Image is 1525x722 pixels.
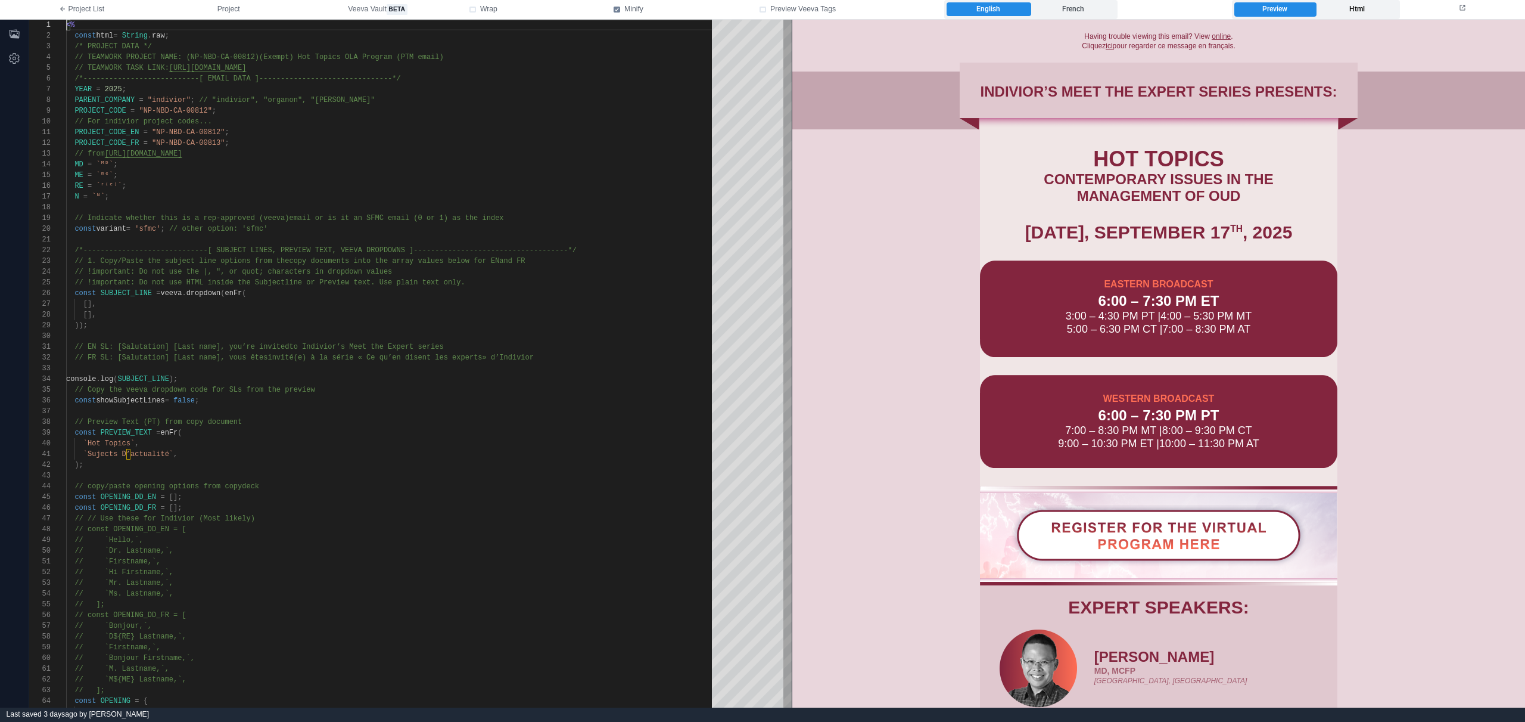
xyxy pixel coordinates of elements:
[144,697,148,705] span: {
[101,289,152,298] span: SUBJECT_LINE
[29,621,51,631] div: 57
[74,590,173,598] span: // `Ms. Lastname,`,
[29,234,51,245] div: 21
[29,213,51,224] div: 19
[74,354,267,362] span: // FR SL: [Salutation] [Last name], vous êtes
[480,4,497,15] span: Wrap
[29,127,51,138] div: 11
[66,375,96,383] span: console
[148,96,191,104] span: "indivior"
[152,32,165,40] span: raw
[117,375,169,383] span: SUBJECT_LINE
[29,299,51,309] div: 27
[74,160,83,169] span: MD
[152,128,225,137] span: "NP-NBD-CA-00812"
[504,246,577,255] span: ---------------*/
[96,85,100,94] span: =
[113,171,117,179] span: ;
[101,429,152,437] span: PREVIEW_TEXT
[29,524,51,535] div: 48
[169,225,268,233] span: // other option: 'sfmc'
[74,193,79,201] span: N
[74,289,96,298] span: const
[29,696,51,706] div: 64
[29,256,51,267] div: 23
[29,460,51,470] div: 42
[74,150,104,158] span: // from
[483,354,534,362] span: » d’Indivior
[1316,2,1398,17] label: Html
[74,257,289,265] span: // 1. Copy/Paste the subject line options from the
[289,246,503,255] span: EVIEW TEXT, VEEVA DROPDOWNS ]---------------------
[96,225,126,233] span: variant
[29,706,51,717] div: 65
[29,427,51,438] div: 39
[29,470,51,481] div: 43
[156,289,160,298] span: =
[29,610,51,621] div: 56
[74,643,160,652] span: // `Firstname,`,
[139,96,143,104] span: =
[74,418,242,426] span: // Preview Text (PT) from copy document
[74,321,88,330] span: ));
[29,653,51,664] div: 60
[126,225,130,233] span: =
[139,107,211,115] span: "NP-NBD-CA-00812"
[88,160,92,169] span: =
[101,504,157,512] span: OPENING_DD_FR
[29,438,51,449] div: 40
[160,493,164,501] span: =
[29,642,51,653] div: 59
[160,429,178,437] span: enFr
[74,117,211,126] span: // For indivior project codes...
[74,278,285,287] span: // !important: Do not use HTML inside the Subject
[289,53,443,61] span: ) Hot Topics OLA Program (PTM email)
[66,20,67,30] textarea: Editor content;Press Alt+F1 for Accessibility Options.
[148,32,152,40] span: .
[29,170,51,181] div: 15
[195,396,199,405] span: ;
[29,352,51,363] div: 32
[74,343,289,351] span: // EN SL: [Salutation] [Last name], you’re invited
[74,525,186,534] span: // const OPENING_DD_EN = [
[74,665,169,673] span: // `M. Lastname,`,
[29,159,51,170] div: 14
[29,567,51,578] div: 52
[29,417,51,427] div: 38
[74,654,195,662] span: // `Bonjour Firstname,`,
[74,214,289,222] span: // Indicate whether this is a rep-approved (veeva)
[225,139,229,147] span: ;
[29,374,51,385] div: 34
[29,331,51,342] div: 30
[29,664,51,674] div: 61
[156,429,160,437] span: =
[289,268,392,276] span: cters in dropdown values
[242,289,246,298] span: (
[29,309,51,320] div: 28
[225,128,229,137] span: ;
[29,191,51,202] div: 17
[947,2,1031,17] label: English
[29,342,51,352] div: 31
[29,449,51,460] div: 41
[29,546,51,556] div: 50
[83,193,88,201] span: =
[267,354,482,362] span: invité(e) à la série « Ce qu’en disent les experts
[122,85,126,94] span: ;
[289,75,400,83] span: ------------------------*/
[29,492,51,503] div: 45
[66,21,74,29] span: <%
[217,4,240,15] span: Project
[29,288,51,299] div: 26
[29,267,51,277] div: 24
[113,160,117,169] span: ;
[29,395,51,406] div: 36
[173,450,178,458] span: ,
[29,685,51,696] div: 63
